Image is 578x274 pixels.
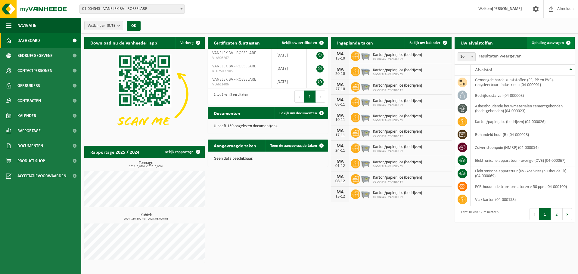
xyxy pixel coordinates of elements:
span: Bekijk uw kalender [409,41,440,45]
span: 01-004545 - VANELEK BV [373,119,422,122]
span: VANELEK BV - ROESELARE [212,64,256,69]
td: asbesthoudende bouwmaterialen cementgebonden (hechtgebonden) (04-000023) [471,102,575,115]
span: Product Shop [17,153,45,168]
img: WB-2500-GAL-GY-01 [360,143,371,153]
div: 10-11 [334,118,346,122]
img: WB-2500-GAL-GY-01 [360,81,371,91]
span: 01-004545 - VANELEK BV [373,134,422,138]
div: 27-10 [334,87,346,91]
div: 24-11 [334,149,346,153]
span: 10 [458,53,475,61]
span: Karton/papier, los (bedrijven) [373,145,422,149]
td: [DATE] [272,62,307,75]
span: Toon de aangevraagde taken [270,144,317,148]
img: WB-2500-GAL-GY-01 [360,66,371,76]
span: Contracten [17,93,41,108]
span: Karton/papier, los (bedrijven) [373,129,422,134]
img: WB-2500-GAL-GY-01 [360,51,371,61]
button: Previous [530,208,539,220]
span: VLA903267 [212,56,267,60]
span: Bekijk uw documenten [279,111,317,115]
h3: Kubiek [87,213,205,220]
h3: Tonnage [87,161,205,168]
span: 2024: 136,500 m3 - 2025: 93,000 m3 [87,217,205,220]
a: Toon de aangevraagde taken [266,140,328,152]
span: Verberg [180,41,194,45]
img: WB-2500-GAL-GY-01 [360,158,371,168]
span: 01-004545 - VANELEK BV [373,165,422,168]
h2: Ingeplande taken [331,37,379,48]
span: Karton/papier, los (bedrijven) [373,160,422,165]
h2: Documenten [208,107,246,119]
p: U heeft 159 ongelezen document(en). [214,124,322,128]
span: Rapportage [17,123,41,138]
img: WB-2500-GAL-GY-01 [360,127,371,137]
h2: Aangevraagde taken [208,140,262,151]
div: 1 tot 3 van 3 resultaten [211,90,248,103]
span: 01-004545 - VANELEK BV [373,88,422,92]
h2: Certificaten & attesten [208,37,266,48]
td: behandeld hout (B) (04-000028) [471,128,575,141]
span: Karton/papier, los (bedrijven) [373,114,422,119]
div: MA [334,190,346,195]
span: Vestigingen [88,21,115,30]
button: 1 [539,208,551,220]
td: bedrijfsrestafval (04-000008) [471,89,575,102]
span: Bekijk uw certificaten [282,41,317,45]
td: elektronische apparatuur (KV) koelvries (huishoudelijk) (04-000069) [471,167,575,180]
span: 10 [458,52,476,61]
h2: Rapportage 2025 / 2024 [84,146,145,158]
div: 17-11 [334,133,346,137]
span: 01-004545 - VANELEK BV [373,57,422,61]
div: 08-12 [334,179,346,183]
span: Karton/papier, los (bedrijven) [373,68,422,73]
div: 20-10 [334,72,346,76]
span: Karton/papier, los (bedrijven) [373,99,422,103]
td: zuiver steenpuin (HMRP) (04-000054) [471,141,575,154]
td: vlak karton (04-000158) [471,193,575,206]
span: 01-004545 - VANELEK BV [373,149,422,153]
div: 03-11 [334,103,346,107]
div: MA [334,98,346,103]
span: VANELEK BV - ROESELARE [212,77,256,82]
div: 15-12 [334,195,346,199]
td: [DATE] [272,49,307,62]
div: MA [334,82,346,87]
span: Bedrijfsgegevens [17,48,53,63]
p: Geen data beschikbaar. [214,157,322,161]
button: Next [563,208,572,220]
div: MA [334,128,346,133]
span: 01-004545 - VANELEK BV [373,73,422,76]
span: 2024: 0,680 t - 2025: 0,000 t [87,165,205,168]
span: Karton/papier, los (bedrijven) [373,175,422,180]
span: Contactpersonen [17,63,52,78]
div: MA [334,144,346,149]
span: VANELEK BV - ROESELARE [212,51,256,55]
td: PCB-houdende transformatoren > 50 ppm (04-000100) [471,180,575,193]
span: Ophaling aanvragen [532,41,564,45]
button: Previous [294,91,304,103]
button: Verberg [176,37,204,49]
div: MA [334,67,346,72]
button: Next [316,91,325,103]
div: MA [334,113,346,118]
a: Ophaling aanvragen [527,37,574,49]
span: RED25009905 [212,69,267,74]
div: 01-12 [334,164,346,168]
td: [DATE] [272,75,307,88]
img: WB-2500-GAL-GY-01 [360,112,371,122]
span: Karton/papier, los (bedrijven) [373,191,422,195]
a: Bekijk uw certificaten [277,37,328,49]
img: WB-2500-GAL-GY-01 [360,97,371,107]
span: Kalender [17,108,36,123]
td: gemengde harde kunststoffen (PE, PP en PVC), recycleerbaar (industrieel) (04-000001) [471,76,575,89]
div: 1 tot 10 van 17 resultaten [458,208,499,221]
span: Acceptatievoorwaarden [17,168,66,183]
span: Afvalstof [475,68,492,72]
span: Karton/papier, los (bedrijven) [373,83,422,88]
img: WB-2500-GAL-GY-01 [360,189,371,199]
td: karton/papier, los (bedrijven) (04-000026) [471,115,575,128]
span: 01-004545 - VANELEK BV [373,103,422,107]
strong: [PERSON_NAME] [492,7,522,11]
label: resultaten weergeven [479,54,521,59]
